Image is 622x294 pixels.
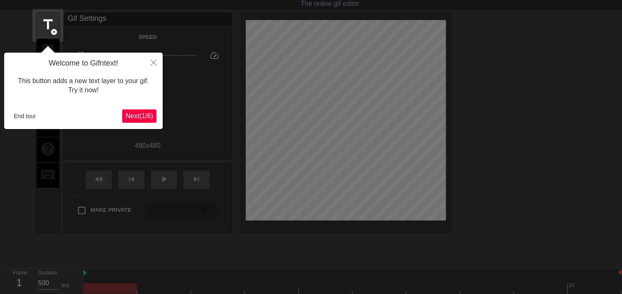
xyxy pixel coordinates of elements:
[10,59,156,68] h4: Welcome to Gifntext!
[10,110,39,122] button: End tour
[126,112,153,119] span: Next ( 1 / 6 )
[10,68,156,104] div: This button adds a new text layer to your gif. Try it now!
[144,53,163,72] button: Close
[122,109,156,123] button: Next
